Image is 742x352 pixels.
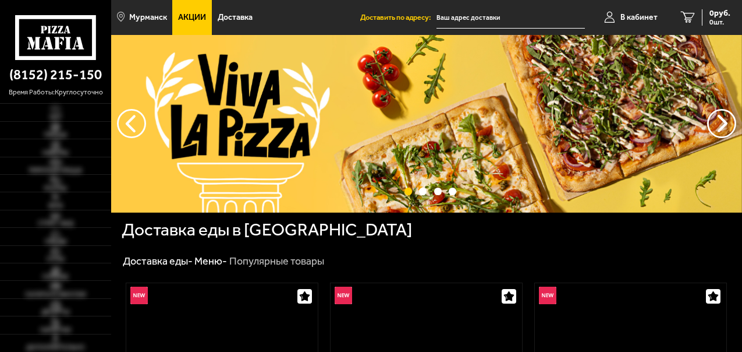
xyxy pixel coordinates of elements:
button: точки переключения [434,188,442,195]
input: Ваш адрес доставки [436,7,585,29]
button: следующий [117,109,146,138]
span: Мурманск [129,13,167,22]
span: Доставка [218,13,253,22]
button: точки переключения [449,188,456,195]
button: предыдущий [707,109,736,138]
span: 0 шт. [709,19,730,26]
a: Меню- [194,255,227,267]
span: В кабинет [620,13,658,22]
h1: Доставка еды в [GEOGRAPHIC_DATA] [122,221,412,239]
img: Новинка [335,287,352,304]
img: Новинка [539,287,556,304]
div: Популярные товары [229,255,324,268]
img: Новинка [130,287,148,304]
button: точки переключения [404,188,412,195]
button: точки переключения [419,188,427,195]
span: Акции [178,13,206,22]
span: 0 руб. [709,9,730,17]
a: Доставка еды- [123,255,193,267]
span: Доставить по адресу: [360,14,436,22]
